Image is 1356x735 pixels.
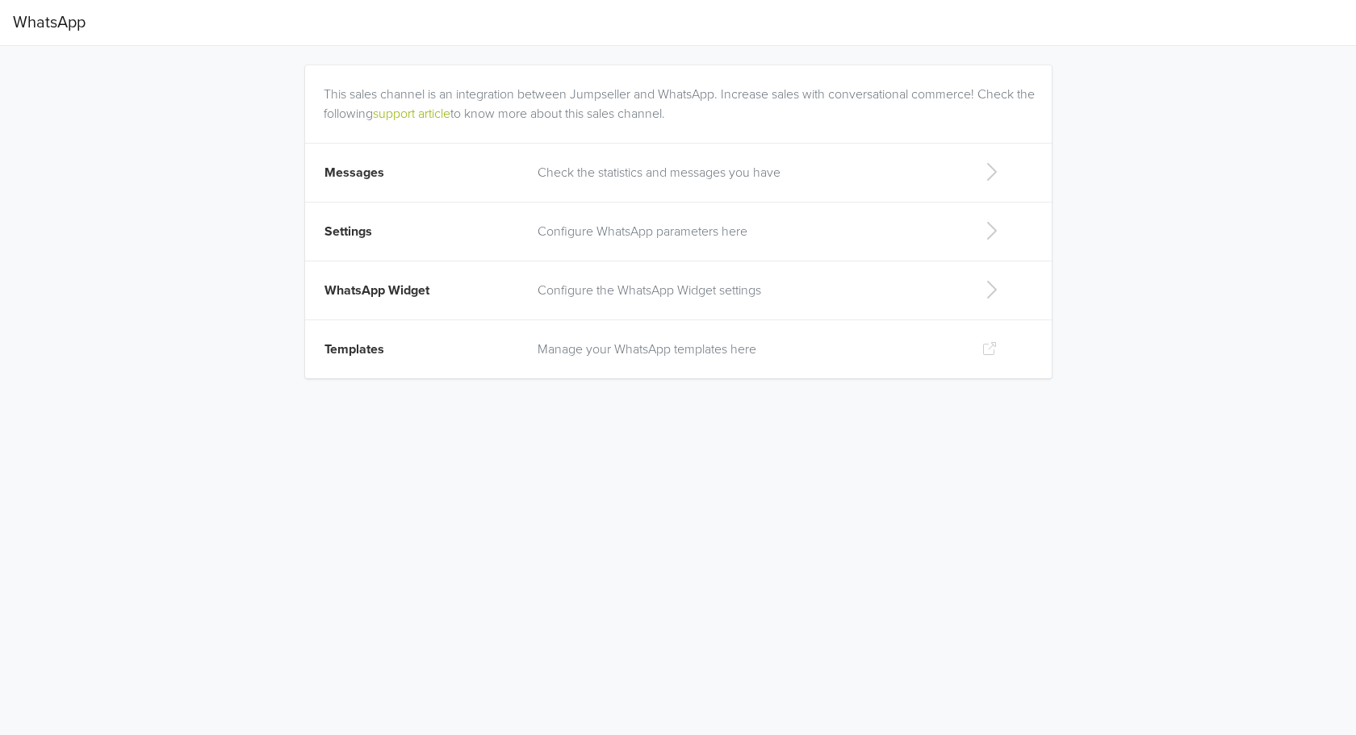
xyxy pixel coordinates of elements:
span: Settings [324,223,372,240]
a: support article [373,106,450,122]
p: Check the statistics and messages you have [538,163,956,182]
div: This sales channel is an integration between Jumpseller and WhatsApp. Increase sales with convers... [324,65,1040,123]
p: Manage your WhatsApp templates here [538,340,956,359]
span: Templates [324,341,384,357]
span: Messages [324,165,384,181]
span: WhatsApp [13,6,86,39]
p: Configure WhatsApp parameters here [538,222,956,241]
a: to know more about this sales channel. [450,106,665,122]
p: Configure the WhatsApp Widget settings [538,281,956,300]
span: WhatsApp Widget [324,282,429,299]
